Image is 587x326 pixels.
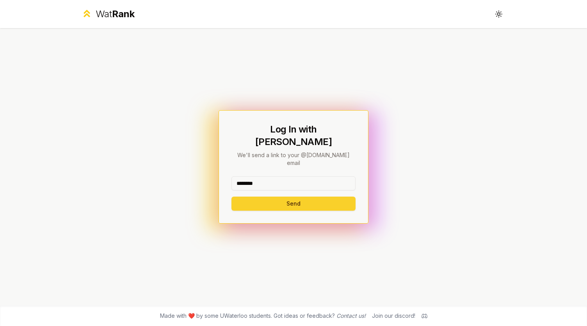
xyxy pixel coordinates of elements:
[112,8,135,20] span: Rank
[372,312,415,320] div: Join our discord!
[336,312,366,319] a: Contact us!
[231,151,356,167] p: We'll send a link to your @[DOMAIN_NAME] email
[231,197,356,211] button: Send
[231,123,356,148] h1: Log In with [PERSON_NAME]
[160,312,366,320] span: Made with ❤️ by some UWaterloo students. Got ideas or feedback?
[81,8,135,20] a: WatRank
[96,8,135,20] div: Wat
